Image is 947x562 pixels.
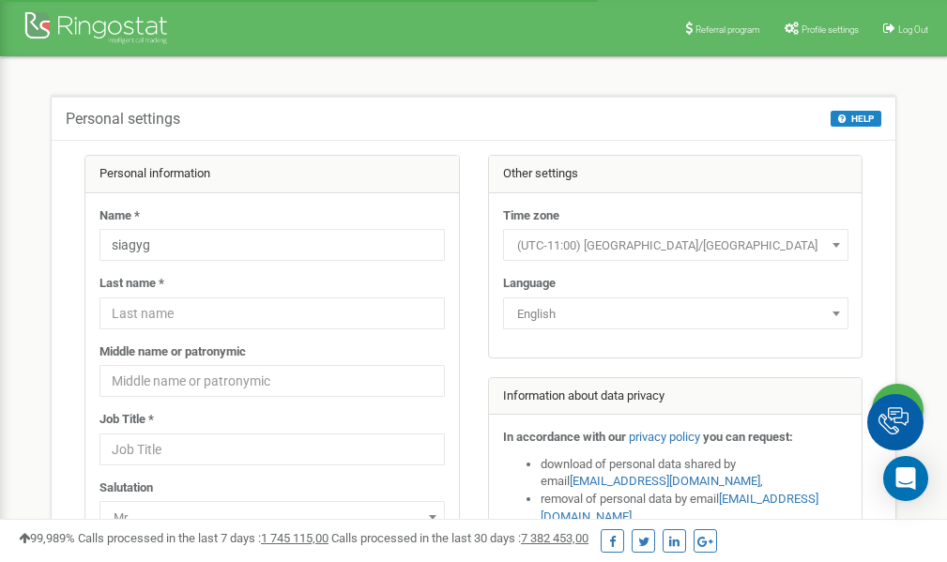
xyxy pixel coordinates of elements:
[99,501,445,533] span: Mr.
[703,430,793,444] strong: you can request:
[489,156,863,193] div: Other settings
[503,207,559,225] label: Time zone
[99,411,154,429] label: Job Title *
[99,365,445,397] input: Middle name or patronymic
[99,343,246,361] label: Middle name or patronymic
[503,430,626,444] strong: In accordance with our
[331,531,588,545] span: Calls processed in the last 30 days :
[99,479,153,497] label: Salutation
[503,275,556,293] label: Language
[99,433,445,465] input: Job Title
[99,297,445,329] input: Last name
[99,207,140,225] label: Name *
[695,24,760,35] span: Referral program
[898,24,928,35] span: Log Out
[802,24,859,35] span: Profile settings
[261,531,328,545] u: 1 745 115,00
[541,456,848,491] li: download of personal data shared by email ,
[489,378,863,416] div: Information about data privacy
[19,531,75,545] span: 99,989%
[629,430,700,444] a: privacy policy
[541,491,848,525] li: removal of personal data by email ,
[503,229,848,261] span: (UTC-11:00) Pacific/Midway
[99,275,164,293] label: Last name *
[883,456,928,501] div: Open Intercom Messenger
[66,111,180,128] h5: Personal settings
[503,297,848,329] span: English
[831,111,881,127] button: HELP
[106,505,438,531] span: Mr.
[510,233,842,259] span: (UTC-11:00) Pacific/Midway
[85,156,459,193] div: Personal information
[99,229,445,261] input: Name
[570,474,760,488] a: [EMAIL_ADDRESS][DOMAIN_NAME]
[521,531,588,545] u: 7 382 453,00
[510,301,842,327] span: English
[78,531,328,545] span: Calls processed in the last 7 days :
